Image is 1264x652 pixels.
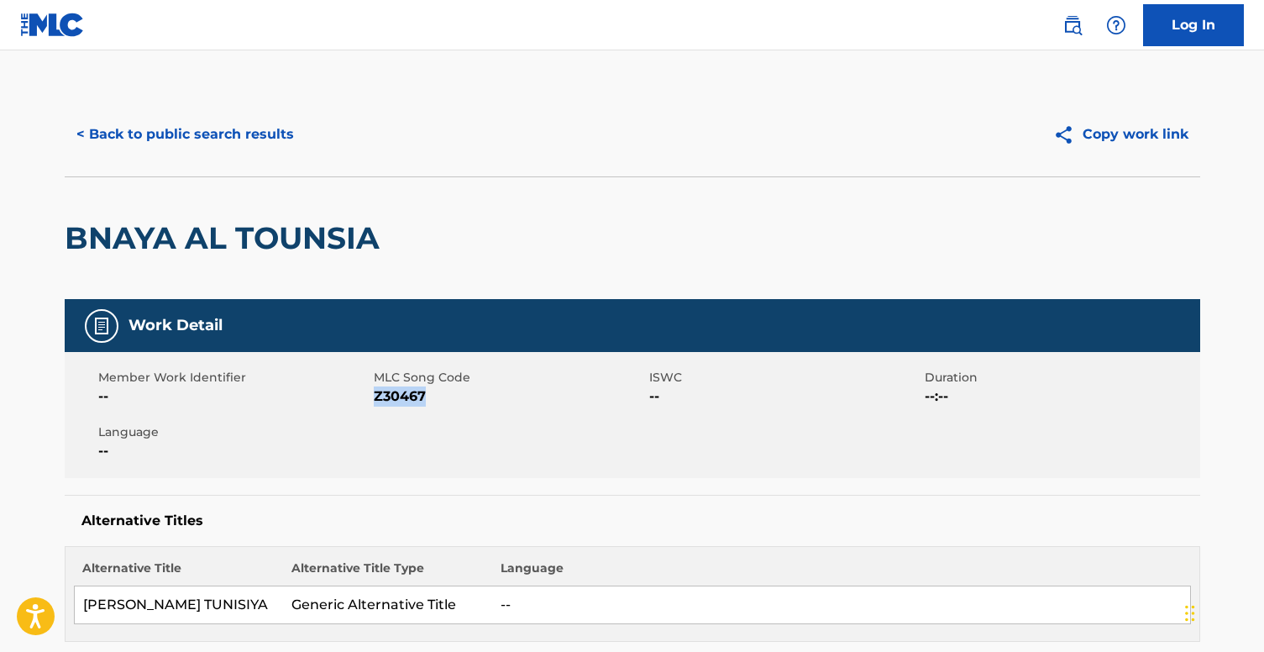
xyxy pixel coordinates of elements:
img: Work Detail [92,316,112,336]
a: Log In [1143,4,1244,46]
span: --:-- [925,386,1196,407]
span: -- [98,441,370,461]
iframe: Chat Widget [1180,571,1264,652]
div: Drag [1185,588,1195,639]
span: MLC Song Code [374,369,645,386]
span: Duration [925,369,1196,386]
td: [PERSON_NAME] TUNISIYA [74,586,283,624]
span: -- [649,386,920,407]
button: Copy work link [1041,113,1200,155]
a: Public Search [1056,8,1089,42]
img: help [1106,15,1126,35]
img: search [1062,15,1083,35]
span: -- [98,386,370,407]
div: Help [1099,8,1133,42]
span: Member Work Identifier [98,369,370,386]
button: < Back to public search results [65,113,306,155]
span: Z30467 [374,386,645,407]
img: MLC Logo [20,13,85,37]
h5: Alternative Titles [81,513,1183,529]
h2: BNAYA AL TOUNSIA [65,219,388,257]
span: ISWC [649,369,920,386]
h5: Work Detail [128,316,223,335]
td: -- [492,586,1190,624]
th: Alternative Title Type [283,560,492,586]
td: Generic Alternative Title [283,586,492,624]
img: Copy work link [1053,124,1083,145]
th: Alternative Title [74,560,283,586]
span: Language [98,423,370,441]
th: Language [492,560,1190,586]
